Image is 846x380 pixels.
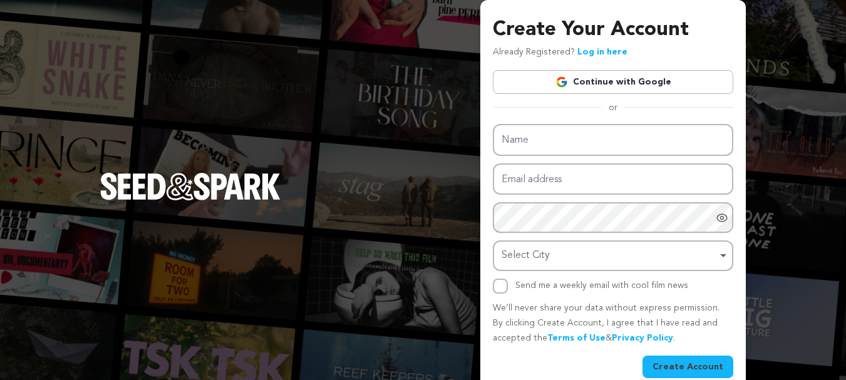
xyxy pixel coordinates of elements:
input: Email address [493,163,733,195]
input: Name [493,124,733,156]
a: Continue with Google [493,70,733,94]
img: Seed&Spark Logo [100,173,281,200]
img: Google logo [555,76,568,88]
span: or [601,101,625,114]
a: Log in here [577,48,627,56]
p: Already Registered? [493,45,627,60]
a: Seed&Spark Homepage [100,173,281,225]
p: We’ll never share your data without express permission. By clicking Create Account, I agree that ... [493,301,733,346]
label: Send me a weekly email with cool film news [515,281,688,290]
a: Show password as plain text. Warning: this will display your password on the screen. [716,212,728,224]
a: Privacy Policy [612,334,673,342]
button: Create Account [642,356,733,378]
a: Terms of Use [547,334,606,342]
h3: Create Your Account [493,15,733,45]
div: Select City [502,247,717,265]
